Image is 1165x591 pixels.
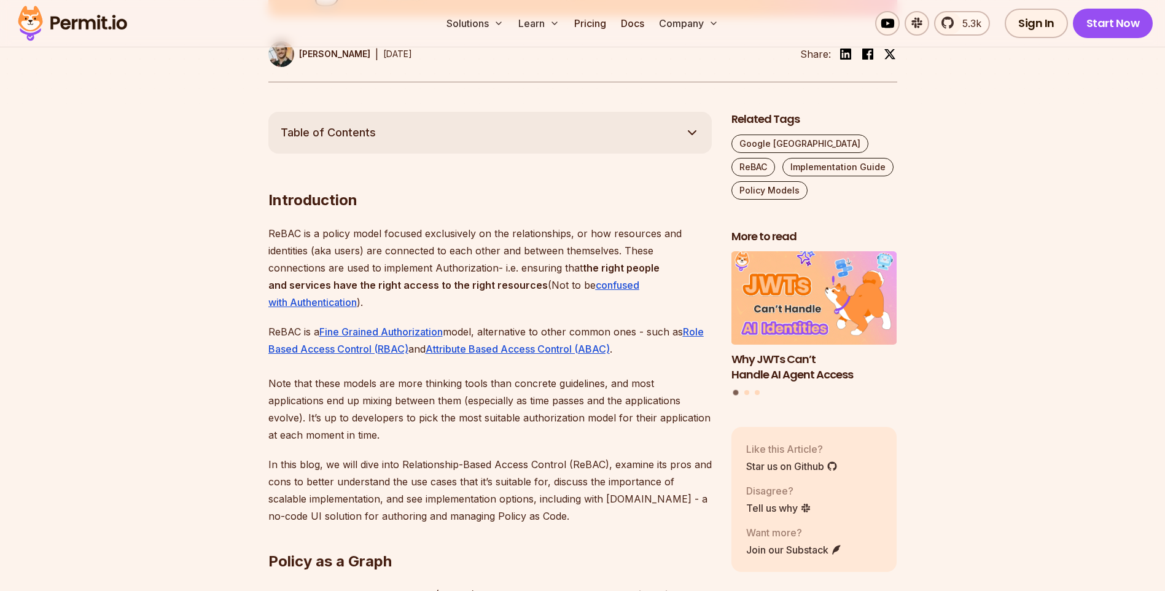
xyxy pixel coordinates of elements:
[733,390,739,396] button: Go to slide 1
[268,326,704,355] a: Role Based Access Control (RBAC)
[731,251,897,382] a: Why JWTs Can’t Handle AI Agent AccessWhy JWTs Can’t Handle AI Agent Access
[731,112,897,127] h2: Related Tags
[1005,9,1068,38] a: Sign In
[731,229,897,245] h2: More to read
[268,112,712,154] button: Table of Contents
[12,2,133,44] img: Permit logo
[268,41,294,67] img: Daniel Bass
[731,352,897,383] h3: Why JWTs Can’t Handle AI Agent Access
[731,251,897,382] li: 1 of 3
[731,158,775,176] a: ReBAC
[513,11,564,36] button: Learn
[838,47,853,61] img: linkedin
[744,390,749,395] button: Go to slide 2
[884,48,896,60] img: twitter
[1073,9,1153,38] a: Start Now
[268,503,712,571] h2: Policy as a Graph
[731,251,897,397] div: Posts
[746,442,838,456] p: Like this Article?
[746,542,842,557] a: Join our Substack
[755,390,760,395] button: Go to slide 3
[569,11,611,36] a: Pricing
[268,262,660,291] strong: the right people and services have the right access to the right resources
[616,11,649,36] a: Docs
[442,11,508,36] button: Solutions
[782,158,894,176] a: Implementation Guide
[731,251,897,345] img: Why JWTs Can’t Handle AI Agent Access
[268,41,370,67] a: [PERSON_NAME]
[299,48,370,60] p: [PERSON_NAME]
[383,49,412,59] time: [DATE]
[746,483,811,498] p: Disagree?
[375,47,378,61] div: |
[654,11,723,36] button: Company
[955,16,981,31] span: 5.3k
[934,11,990,36] a: 5.3k
[860,47,875,61] img: facebook
[268,279,639,308] a: confused with Authentication
[268,225,712,311] p: ReBAC is a policy model focused exclusively on the relationships, or how resources and identities...
[268,141,712,210] h2: Introduction
[281,124,376,141] span: Table of Contents
[426,343,610,355] a: Attribute Based Access Control (ABAC)
[746,459,838,474] a: Star us on Github
[319,326,443,338] a: Fine Grained Authorization
[268,323,712,444] p: ReBAC is a model, alternative to other common ones - such as and . Note that these models are mor...
[731,135,868,153] a: Google [GEOGRAPHIC_DATA]
[746,501,811,515] a: Tell us why
[731,181,808,200] a: Policy Models
[268,456,712,525] p: In this blog, we will dive into Relationship-Based Access Control (ReBAC), examine its pros and c...
[746,525,842,540] p: Want more?
[800,47,831,61] li: Share:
